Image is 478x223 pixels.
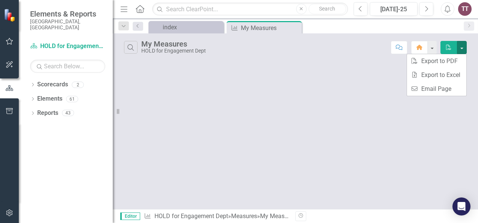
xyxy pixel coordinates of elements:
[154,212,228,220] a: HOLD for Engagement Dept
[37,95,62,103] a: Elements
[241,23,300,33] div: My Measures
[407,68,466,82] a: Export to Excel
[458,2,472,16] button: TT
[144,212,290,221] div: » »
[407,54,466,68] a: Export to PDF
[141,40,206,48] div: My Measures
[231,212,257,220] a: Measures
[319,6,335,12] span: Search
[62,110,74,116] div: 43
[66,96,78,102] div: 61
[152,3,348,16] input: Search ClearPoint...
[407,82,466,96] a: Email Page
[163,23,222,32] div: index
[150,23,222,32] a: index
[30,42,105,51] a: HOLD for Engagement Dept
[309,4,346,14] button: Search
[120,212,140,220] span: Editor
[37,80,68,89] a: Scorecards
[30,60,105,73] input: Search Below...
[452,197,470,215] div: Open Intercom Messenger
[4,9,17,22] img: ClearPoint Strategy
[372,5,415,14] div: [DATE]-25
[370,2,417,16] button: [DATE]-25
[37,109,58,118] a: Reports
[72,81,84,88] div: 2
[30,9,105,18] span: Elements & Reports
[30,18,105,31] small: [GEOGRAPHIC_DATA], [GEOGRAPHIC_DATA]
[141,48,206,54] div: HOLD for Engagement Dept
[260,212,296,220] div: My Measures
